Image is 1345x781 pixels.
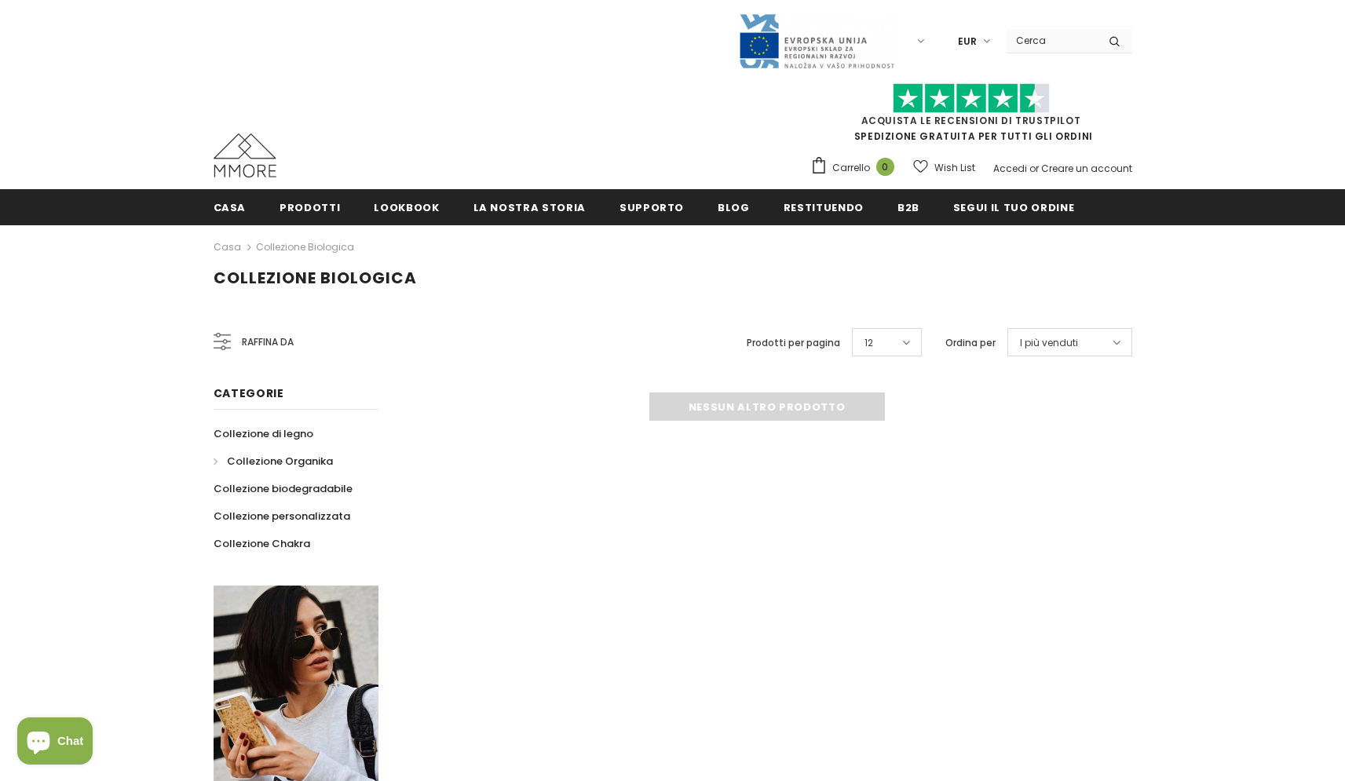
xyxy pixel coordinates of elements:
span: Collezione di legno [214,426,313,441]
span: supporto [620,200,684,215]
span: Carrello [832,160,870,176]
a: Collezione biodegradabile [214,475,353,502]
span: Collezione biodegradabile [214,481,353,496]
a: Collezione personalizzata [214,502,350,530]
span: Casa [214,200,247,215]
span: I più venduti [1020,335,1078,351]
a: Casa [214,238,241,257]
a: Carrello 0 [810,156,902,180]
a: Collezione di legno [214,420,313,447]
span: Restituendo [784,200,864,215]
span: Collezione biologica [214,267,417,289]
span: Collezione personalizzata [214,509,350,524]
span: Blog [718,200,750,215]
a: Blog [718,189,750,224]
span: Collezione Organika [227,454,333,469]
span: Lookbook [374,200,439,215]
a: Accedi [993,162,1027,175]
span: SPEDIZIONE GRATUITA PER TUTTI GLI ORDINI [810,90,1132,143]
a: Javni Razpis [738,34,895,47]
img: Javni Razpis [738,13,895,70]
a: B2B [897,189,919,224]
span: La nostra storia [473,200,586,215]
a: Restituendo [784,189,864,224]
a: Collezione Organika [214,447,333,475]
span: 0 [876,158,894,176]
a: Lookbook [374,189,439,224]
span: Segui il tuo ordine [953,200,1074,215]
span: Wish List [934,160,975,176]
input: Search Site [1007,29,1097,52]
a: Collezione biologica [256,240,354,254]
span: Collezione Chakra [214,536,310,551]
img: Casi MMORE [214,133,276,177]
span: or [1029,162,1039,175]
a: Segui il tuo ordine [953,189,1074,224]
span: Raffina da [242,334,294,351]
a: Wish List [913,154,975,181]
label: Ordina per [945,335,996,351]
inbox-online-store-chat: Shopify online store chat [13,717,97,768]
span: Categorie [214,385,284,401]
span: 12 [864,335,873,351]
span: B2B [897,200,919,215]
a: Collezione Chakra [214,530,310,557]
label: Prodotti per pagina [747,335,840,351]
a: Prodotti [280,189,340,224]
a: Acquista le recensioni di TrustPilot [861,114,1081,127]
a: supporto [620,189,684,224]
span: Prodotti [280,200,340,215]
a: Creare un account [1041,162,1132,175]
a: La nostra storia [473,189,586,224]
img: Fidati di Pilot Stars [893,83,1050,114]
a: Casa [214,189,247,224]
span: EUR [958,34,977,49]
